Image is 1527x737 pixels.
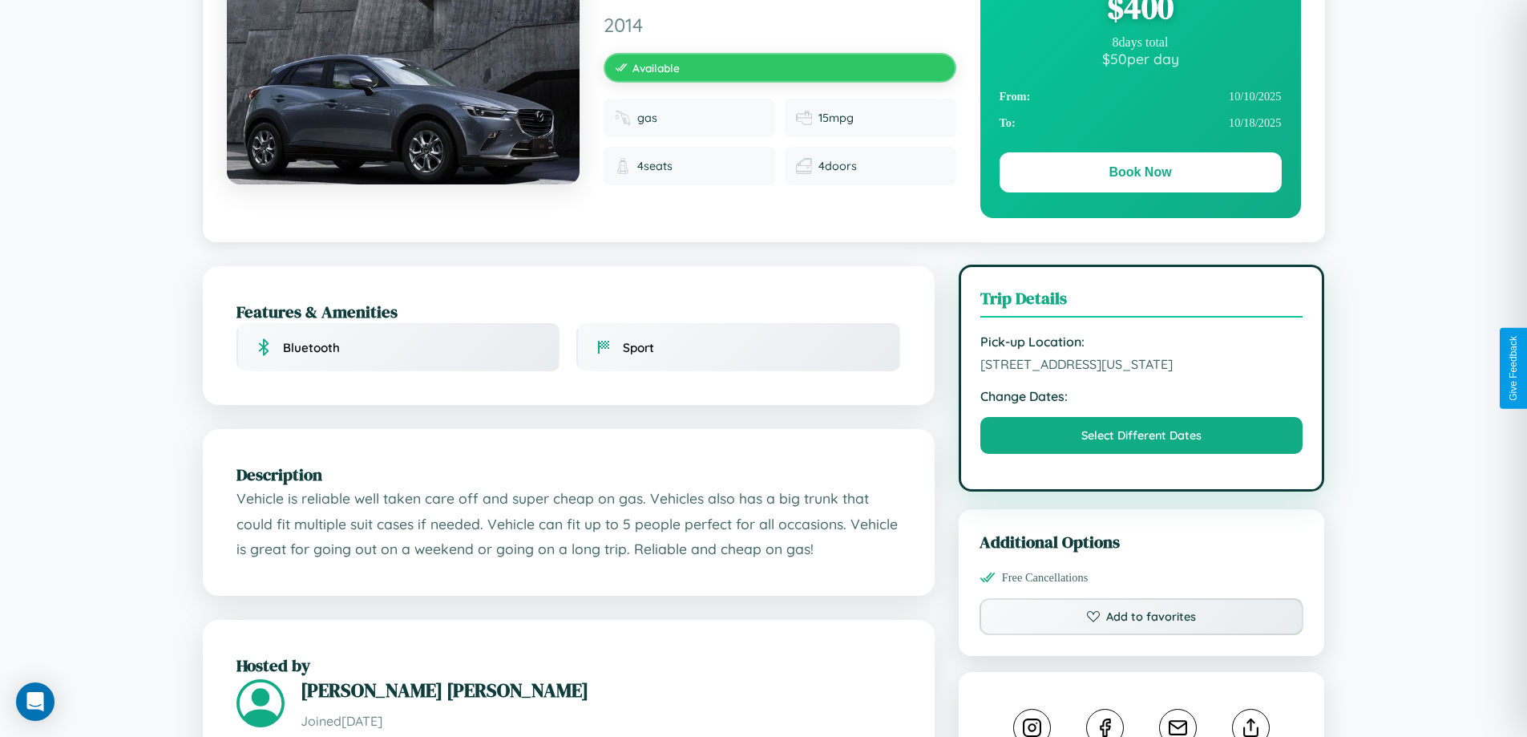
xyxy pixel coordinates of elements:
h2: Description [236,463,901,486]
span: gas [637,111,657,125]
h2: Features & Amenities [236,300,901,323]
img: Seats [615,158,631,174]
span: [STREET_ADDRESS][US_STATE] [980,356,1303,372]
p: Joined [DATE] [301,710,901,733]
strong: To: [1000,116,1016,130]
img: Doors [796,158,812,174]
strong: From: [1000,90,1031,103]
h3: Trip Details [980,286,1303,318]
button: Book Now [1000,152,1282,192]
h3: [PERSON_NAME] [PERSON_NAME] [301,677,901,703]
h2: Hosted by [236,654,901,677]
button: Select Different Dates [980,417,1303,454]
div: 8 days total [1000,35,1282,50]
span: 4 doors [818,159,857,173]
strong: Pick-up Location: [980,334,1303,350]
div: Open Intercom Messenger [16,682,55,721]
div: Give Feedback [1508,336,1519,401]
img: Fuel type [615,110,631,126]
span: 15 mpg [818,111,854,125]
span: Free Cancellations [1002,571,1089,585]
span: 4 seats [637,159,673,173]
span: 2014 [604,13,956,37]
strong: Change Dates: [980,388,1303,404]
h3: Additional Options [980,530,1304,553]
button: Add to favorites [980,598,1304,635]
span: Bluetooth [283,340,340,355]
span: Sport [623,340,654,355]
p: Vehicle is reliable well taken care off and super cheap on gas. Vehicles also has a big trunk tha... [236,486,901,562]
div: 10 / 18 / 2025 [1000,110,1282,136]
span: Available [632,61,680,75]
img: Fuel efficiency [796,110,812,126]
div: 10 / 10 / 2025 [1000,83,1282,110]
div: $ 50 per day [1000,50,1282,67]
